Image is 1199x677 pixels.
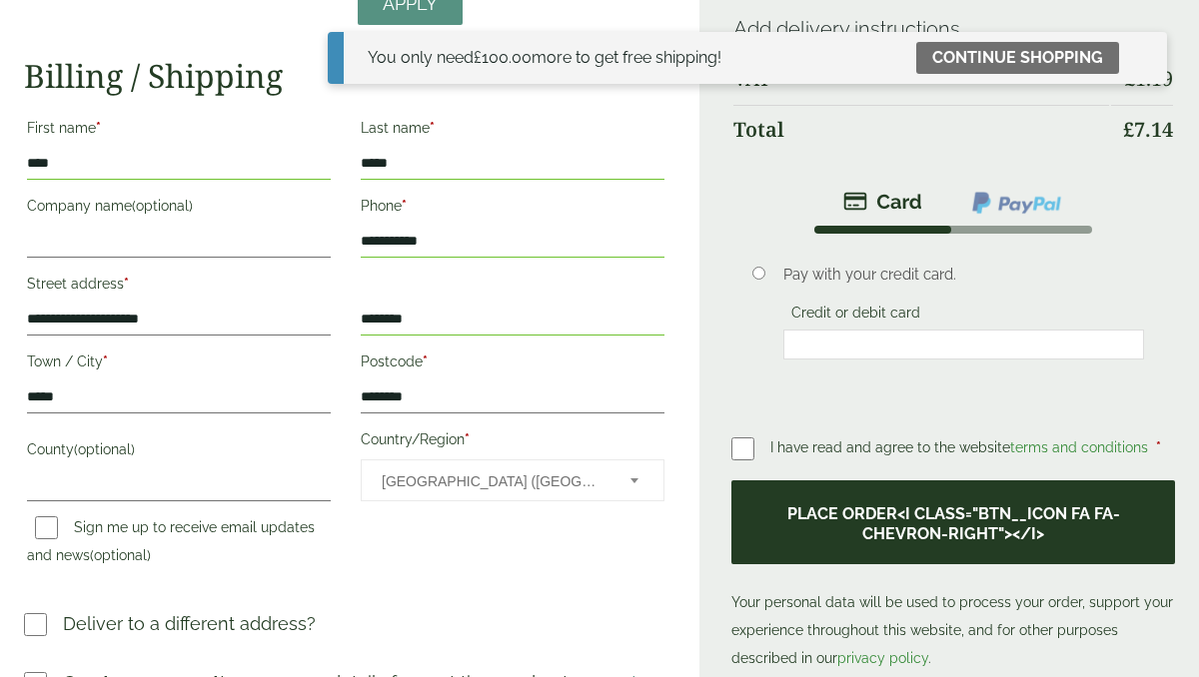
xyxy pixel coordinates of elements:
[368,46,721,70] div: You only need more to get free shipping!
[361,192,664,226] label: Phone
[132,198,193,214] span: (optional)
[783,264,1145,286] p: Pay with your credit card.
[1123,116,1173,143] bdi: 7.14
[402,198,407,214] abbr: required
[74,441,135,457] span: (optional)
[103,353,108,369] abbr: required
[382,460,603,502] span: United Kingdom (UK)
[731,480,1175,564] button: Place order<i class="btn__icon fa fa-chevron-right"></i>
[970,190,1063,216] img: ppcp-gateway.png
[24,57,667,95] h2: Billing / Shipping
[474,48,482,67] span: £
[733,105,1109,154] th: Total
[361,347,664,381] label: Postcode
[770,439,1152,455] span: I have read and agree to the website
[423,353,428,369] abbr: required
[1123,116,1134,143] span: £
[465,431,470,447] abbr: required
[27,519,315,569] label: Sign me up to receive email updates and news
[27,347,331,381] label: Town / City
[90,547,151,563] span: (optional)
[430,120,435,136] abbr: required
[1156,439,1161,455] abbr: required
[361,459,664,501] span: Country/Region
[27,192,331,226] label: Company name
[27,114,331,148] label: First name
[63,610,316,637] p: Deliver to a different address?
[1010,439,1148,455] a: terms and conditions
[27,435,331,469] label: County
[733,17,960,41] a: Add delivery instructions
[124,276,129,292] abbr: required
[731,480,1175,672] p: Your personal data will be used to process your order, support your experience throughout this we...
[35,516,58,539] input: Sign me up to receive email updates and news(optional)
[27,270,331,304] label: Street address
[96,120,101,136] abbr: required
[474,48,532,67] span: 100.00
[361,425,664,459] label: Country/Region
[783,305,928,327] label: Credit or debit card
[789,336,1139,353] iframe: Secure card payment input frame
[361,114,664,148] label: Last name
[843,190,922,214] img: stripe.png
[916,42,1119,74] a: Continue shopping
[837,650,928,666] a: privacy policy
